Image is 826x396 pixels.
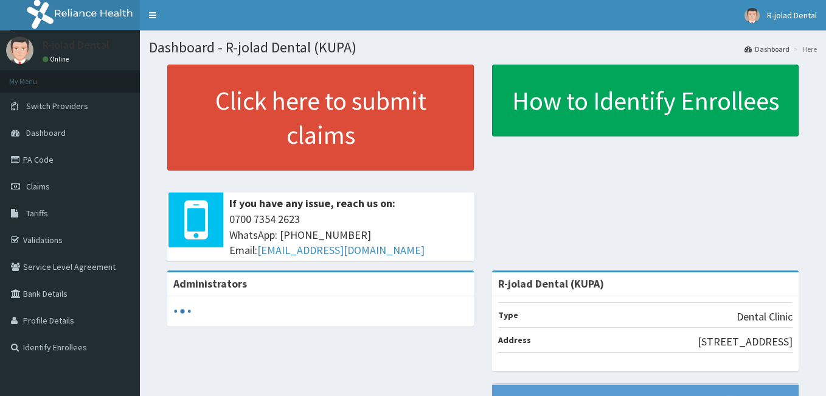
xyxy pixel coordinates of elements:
[26,208,48,219] span: Tariffs
[229,196,395,210] b: If you have any issue, reach us on:
[167,65,474,171] a: Click here to submit claims
[767,10,817,21] span: R-jolad Dental
[149,40,817,55] h1: Dashboard - R-jolad Dental (KUPA)
[173,277,247,291] b: Administrators
[492,65,799,136] a: How to Identify Enrollees
[43,40,109,51] p: R-jolad Dental
[744,44,790,54] a: Dashboard
[173,302,192,320] svg: audio-loading
[26,127,66,138] span: Dashboard
[26,101,88,111] span: Switch Providers
[498,277,604,291] strong: R-jolad Dental (KUPA)
[737,309,793,325] p: Dental Clinic
[26,181,50,192] span: Claims
[257,243,425,257] a: [EMAIL_ADDRESS][DOMAIN_NAME]
[498,334,531,345] b: Address
[744,8,760,23] img: User Image
[698,334,793,350] p: [STREET_ADDRESS]
[791,44,817,54] li: Here
[43,55,72,63] a: Online
[498,309,518,320] b: Type
[229,211,468,258] span: 0700 7354 2623 WhatsApp: [PHONE_NUMBER] Email:
[6,37,33,64] img: User Image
